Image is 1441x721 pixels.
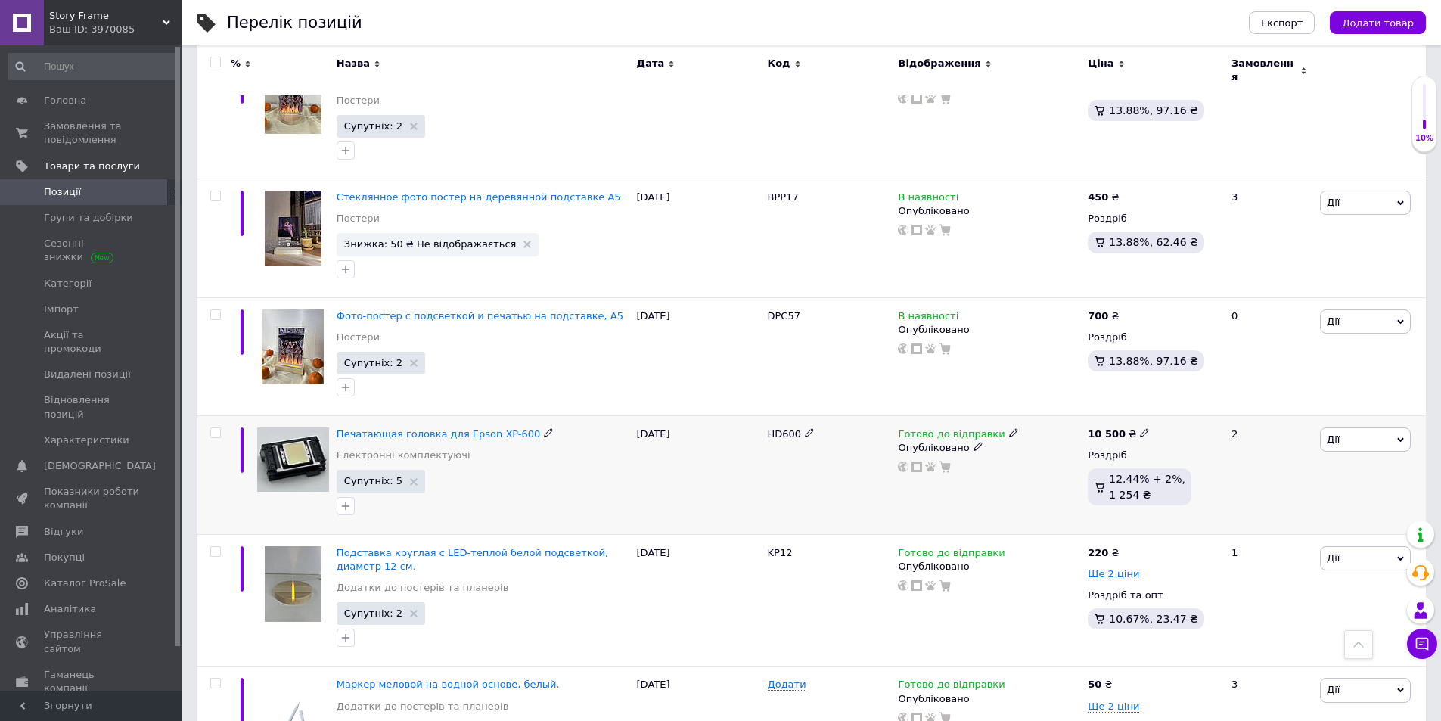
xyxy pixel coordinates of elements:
[1109,104,1198,117] span: 13.88%, 97.16 ₴
[633,297,764,416] div: [DATE]
[337,428,541,440] a: Печатающая головка для Epson XP-600
[898,560,1080,573] div: Опубліковано
[265,191,321,266] img: Стеклянное фото постер на деревянной подставке А5
[1249,11,1315,34] button: Експорт
[44,525,83,539] span: Відгуки
[1088,428,1126,440] b: 10 500
[1088,701,1139,713] span: Ще 2 ціни
[768,547,793,558] span: KP12
[44,628,140,655] span: Управління сайтом
[44,551,85,564] span: Покупці
[768,679,806,691] span: Додати
[49,9,163,23] span: Story Frame
[344,239,517,249] span: Знижка: 50 ₴ Не відображається
[337,547,608,572] a: Подставка круглая с LED-теплой белой подсветкой, диаметр 12 см.
[898,191,958,207] span: В наявності
[1109,613,1198,625] span: 10.67%, 23.47 ₴
[1327,434,1340,445] span: Дії
[337,581,508,595] a: Додатки до постерів та планерів
[1088,212,1219,225] div: Роздріб
[898,692,1080,706] div: Опубліковано
[768,428,802,440] span: HD600
[44,328,140,356] span: Акції та промокоди
[344,608,402,618] span: Супутніх: 2
[44,237,140,264] span: Сезонні знижки
[1330,11,1426,34] button: Додати товар
[44,120,140,147] span: Замовлення та повідомлення
[768,191,799,203] span: BPP17
[44,602,96,616] span: Аналітика
[1327,197,1340,208] span: Дії
[44,668,140,695] span: Гаманець компанії
[1088,568,1139,580] span: Ще 2 ціни
[1222,47,1316,179] div: 0
[44,277,92,291] span: Категорії
[44,485,140,512] span: Показники роботи компанії
[1327,552,1340,564] span: Дії
[768,57,790,70] span: Код
[44,459,156,473] span: [DEMOGRAPHIC_DATA]
[44,185,81,199] span: Позиції
[337,191,621,203] a: Стеклянное фото постер на деревянной подставке А5
[1109,355,1198,367] span: 13.88%, 97.16 ₴
[337,94,380,107] a: Постери
[1342,17,1414,29] span: Додати товар
[1222,534,1316,667] div: 1
[44,434,129,447] span: Характеристики
[344,121,402,131] span: Супутніх: 2
[44,393,140,421] span: Відновлення позицій
[1088,310,1108,322] b: 700
[44,211,133,225] span: Групи та добірки
[1109,236,1198,248] span: 13.88%, 62.46 ₴
[1088,309,1119,323] div: ₴
[1407,629,1437,659] button: Чат з покупцем
[633,47,764,179] div: [DATE]
[633,416,764,535] div: [DATE]
[265,546,321,622] img: Подставка круглая с LED-теплой белой подсветкой, диаметр 12 см.
[1327,315,1340,327] span: Дії
[44,160,140,173] span: Товари та послуги
[227,15,362,31] div: Перелік позицій
[898,57,980,70] span: Відображення
[1088,678,1112,691] div: ₴
[44,576,126,590] span: Каталог ProSale
[337,310,623,322] a: Фото-постер с подсветкой и печатью на подставке, А5
[337,679,560,690] a: Маркер меловой на водной основе, белый.
[898,204,1080,218] div: Опубліковано
[1327,684,1340,695] span: Дії
[344,358,402,368] span: Супутніх: 2
[44,368,131,381] span: Видалені позиції
[1088,331,1219,344] div: Роздріб
[1088,191,1119,204] div: ₴
[344,476,402,486] span: Супутніх: 5
[265,58,321,134] img: Стеклянное фото постер с круглой деревянной подставкой и теплой белой LED-подсветкой А5
[898,428,1005,444] span: Готово до відправки
[337,449,470,462] a: Електронні комплектуючі
[898,679,1005,695] span: Готово до відправки
[1088,449,1219,462] div: Роздріб
[8,53,179,80] input: Пошук
[262,309,324,384] img: Фото-постер с подсветкой и печатью на подставке, А5
[768,310,800,322] span: DPC57
[337,700,508,713] a: Додатки до постерів та планерів
[898,441,1080,455] div: Опубліковано
[898,323,1080,337] div: Опубліковано
[1088,679,1101,690] b: 50
[337,212,380,225] a: Постери
[1088,546,1119,560] div: ₴
[1222,179,1316,297] div: 3
[49,23,182,36] div: Ваш ID: 3970085
[1222,416,1316,535] div: 2
[1088,191,1108,203] b: 450
[633,534,764,667] div: [DATE]
[337,57,370,70] span: Назва
[1109,489,1151,501] span: 1 254 ₴
[1261,17,1303,29] span: Експорт
[1231,57,1297,84] span: Замовлення
[1088,589,1219,602] div: Роздріб та опт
